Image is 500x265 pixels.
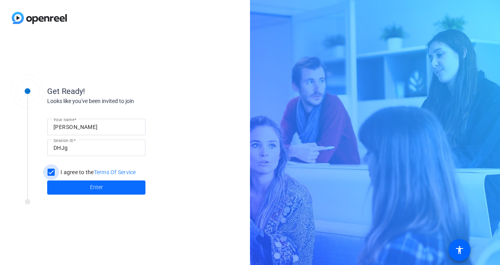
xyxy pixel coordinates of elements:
button: Enter [47,180,145,195]
a: Terms Of Service [94,169,136,175]
span: Enter [90,183,103,191]
mat-label: Your name [53,117,74,122]
div: Looks like you've been invited to join [47,97,204,105]
div: Get Ready! [47,85,204,97]
label: I agree to the [59,168,136,176]
mat-label: Session ID [53,138,74,143]
mat-icon: accessibility [455,245,464,255]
